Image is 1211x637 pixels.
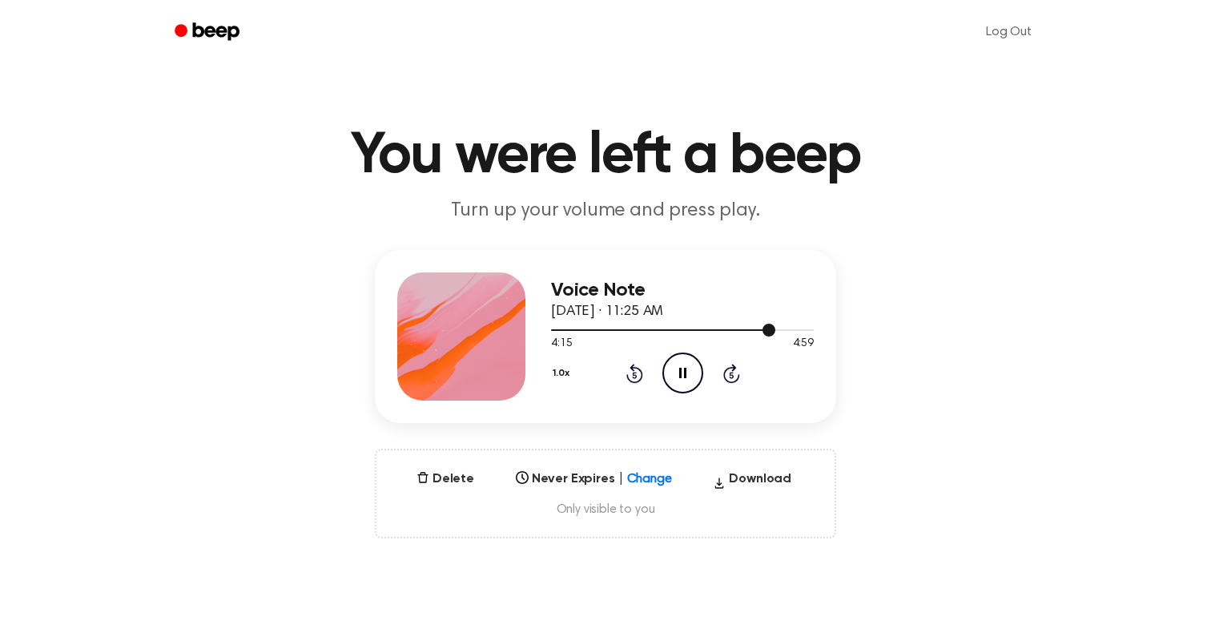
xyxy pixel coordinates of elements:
h1: You were left a beep [195,127,1016,185]
button: 1.0x [551,360,575,387]
p: Turn up your volume and press play. [298,198,913,224]
a: Beep [163,17,254,48]
span: [DATE] · 11:25 AM [551,304,663,319]
span: Only visible to you [396,502,815,518]
a: Log Out [970,13,1048,51]
button: Delete [410,470,481,489]
span: 4:59 [793,336,814,353]
button: Download [706,470,798,495]
h3: Voice Note [551,280,814,301]
span: 4:15 [551,336,572,353]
